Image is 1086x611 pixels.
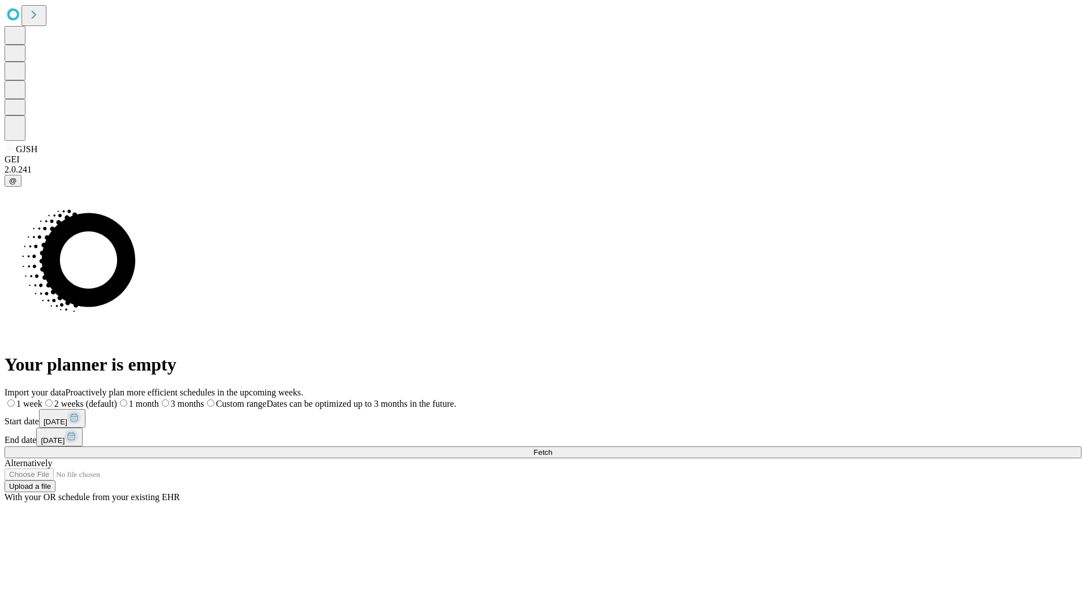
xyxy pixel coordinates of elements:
span: Alternatively [5,458,52,468]
input: 1 week [7,399,15,407]
span: Import your data [5,388,66,397]
span: 1 week [16,399,42,408]
h1: Your planner is empty [5,354,1081,375]
button: @ [5,175,21,187]
span: Proactively plan more efficient schedules in the upcoming weeks. [66,388,303,397]
span: 2 weeks (default) [54,399,117,408]
button: Upload a file [5,480,55,492]
span: Fetch [533,448,552,457]
span: @ [9,177,17,185]
input: 1 month [120,399,127,407]
input: 3 months [162,399,169,407]
span: [DATE] [44,418,67,426]
div: GEI [5,154,1081,165]
input: 2 weeks (default) [45,399,53,407]
span: Dates can be optimized up to 3 months in the future. [266,399,456,408]
div: Start date [5,409,1081,428]
button: Fetch [5,446,1081,458]
span: 3 months [171,399,204,408]
span: With your OR schedule from your existing EHR [5,492,180,502]
div: End date [5,428,1081,446]
span: Custom range [216,399,266,408]
span: 1 month [129,399,159,408]
button: [DATE] [39,409,85,428]
input: Custom rangeDates can be optimized up to 3 months in the future. [207,399,214,407]
span: [DATE] [41,436,64,445]
span: GJSH [16,144,37,154]
button: [DATE] [36,428,83,446]
div: 2.0.241 [5,165,1081,175]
